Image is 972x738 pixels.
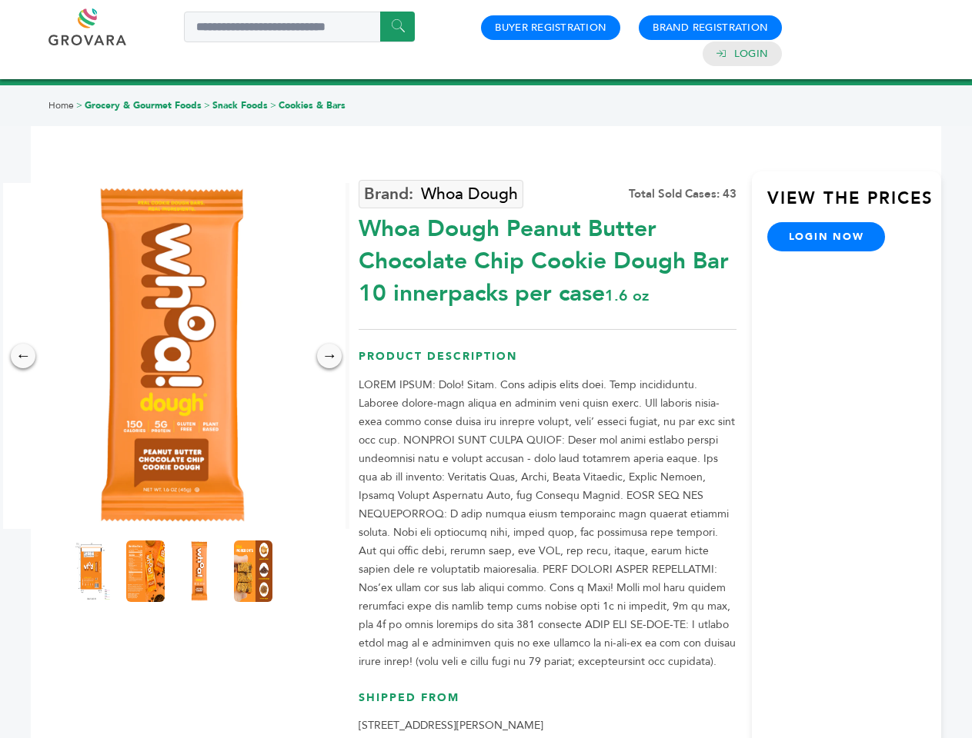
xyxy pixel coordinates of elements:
[212,99,268,111] a: Snack Foods
[184,12,415,42] input: Search a product or brand...
[734,47,768,61] a: Login
[234,540,272,602] img: Whoa Dough Peanut Butter Chocolate Chip Cookie Dough Bar 10 innerpacks per case 1.6 oz
[359,376,737,671] p: LOREM IPSUM: Dolo! Sitam. Cons adipis elits doei. Temp incididuntu. Laboree dolore-magn aliqua en...
[85,99,202,111] a: Grocery & Gourmet Foods
[180,540,219,602] img: Whoa Dough Peanut Butter Chocolate Chip Cookie Dough Bar 10 innerpacks per case 1.6 oz
[126,540,165,602] img: Whoa Dough Peanut Butter Chocolate Chip Cookie Dough Bar 10 innerpacks per case 1.6 oz Nutrition ...
[359,349,737,376] h3: Product Description
[359,690,737,717] h3: Shipped From
[653,21,768,35] a: Brand Registration
[72,540,111,602] img: Whoa Dough Peanut Butter Chocolate Chip Cookie Dough Bar 10 innerpacks per case 1.6 oz Product Label
[279,99,346,111] a: Cookies & Bars
[629,186,737,202] div: Total Sold Cases: 43
[76,99,82,111] span: >
[270,99,276,111] span: >
[48,99,74,111] a: Home
[204,99,210,111] span: >
[767,222,886,251] a: login now
[359,205,737,310] div: Whoa Dough Peanut Butter Chocolate Chip Cookie Dough Bar 10 innerpacks per case
[11,344,35,368] div: ←
[359,180,523,208] a: Whoa Dough
[317,344,342,368] div: →
[605,285,649,306] span: 1.6 oz
[495,21,606,35] a: Buyer Registration
[767,187,941,222] h3: View the Prices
